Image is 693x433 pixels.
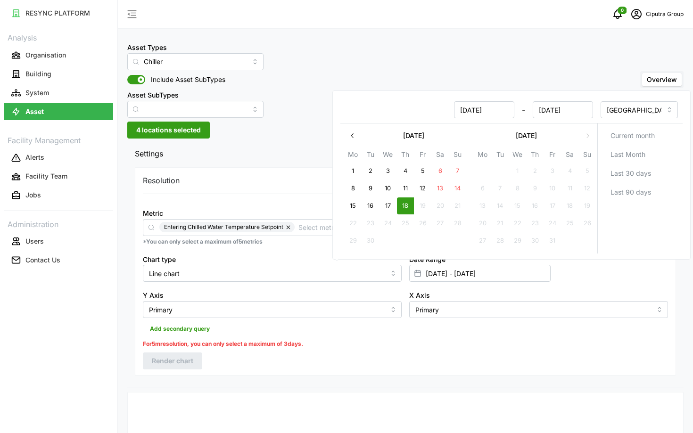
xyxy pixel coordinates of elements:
[25,172,67,181] p: Facility Team
[474,149,491,163] th: Mo
[561,215,578,232] button: 25 October 2025
[143,265,402,282] input: Select chart type
[492,215,509,232] button: 21 October 2025
[127,90,179,100] label: Asset SubTypes
[414,180,431,197] button: 12 September 2025
[143,290,164,301] label: Y Axis
[526,149,544,163] th: Th
[25,50,66,60] p: Organisation
[345,180,362,197] button: 8 September 2025
[4,233,113,250] button: Users
[4,84,113,101] button: System
[449,149,466,163] th: Su
[544,197,561,214] button: 17 October 2025
[4,186,113,205] a: Jobs
[527,197,544,214] button: 16 October 2025
[152,353,193,369] span: Render chart
[396,149,414,163] th: Th
[544,149,561,163] th: Fr
[610,184,651,200] span: Last 90 days
[579,215,596,232] button: 26 October 2025
[432,180,449,197] button: 13 September 2025
[4,149,113,166] button: Alerts
[449,197,466,214] button: 21 September 2025
[449,180,466,197] button: 14 September 2025
[143,340,303,349] p: For 5m resolution, you can only select a maximum of 3 days.
[397,180,414,197] button: 11 September 2025
[25,107,44,116] p: Asset
[610,128,655,144] span: Current month
[509,180,526,197] button: 8 October 2025
[627,5,646,24] button: schedule
[578,149,596,163] th: Su
[409,265,551,282] input: Select date range
[345,101,593,118] div: -
[4,47,113,64] button: Organisation
[362,180,379,197] button: 9 September 2025
[379,163,396,180] button: 3 September 2025
[647,75,677,83] span: Overview
[332,90,691,260] div: Select date range
[608,5,627,24] button: notifications
[379,197,396,214] button: 17 September 2025
[25,8,90,18] p: RESYNC PLATFORM
[561,180,578,197] button: 11 October 2025
[646,10,684,19] p: Ciputra Group
[602,165,679,182] button: Last 30 days
[379,215,396,232] button: 24 September 2025
[509,197,526,214] button: 15 October 2025
[4,4,113,23] a: RESYNC PLATFORM
[25,153,44,162] p: Alerts
[610,147,645,163] span: Last Month
[4,167,113,186] a: Facility Team
[449,163,466,180] button: 7 September 2025
[602,127,679,144] button: Current month
[127,142,684,165] button: Settings
[4,217,113,230] p: Administration
[397,163,414,180] button: 4 September 2025
[345,215,362,232] button: 22 September 2025
[491,149,509,163] th: Tu
[432,163,449,180] button: 6 September 2025
[143,208,163,219] label: Metric
[414,163,431,180] button: 5 September 2025
[414,215,431,232] button: 26 September 2025
[579,180,596,197] button: 12 October 2025
[4,232,113,251] a: Users
[135,142,669,165] span: Settings
[4,30,113,44] p: Analysis
[4,133,113,147] p: Facility Management
[474,127,579,144] button: [DATE]
[610,165,651,181] span: Last 30 days
[492,180,509,197] button: 7 October 2025
[431,149,449,163] th: Sa
[25,255,60,265] p: Contact Us
[362,197,379,214] button: 16 September 2025
[4,148,113,167] a: Alerts
[544,163,561,180] button: 3 October 2025
[361,127,466,144] button: [DATE]
[544,180,561,197] button: 10 October 2025
[25,237,44,246] p: Users
[127,122,210,139] button: 4 locations selected
[143,322,217,336] button: Add secondary query
[362,215,379,232] button: 23 September 2025
[509,232,526,249] button: 29 October 2025
[474,180,491,197] button: 6 October 2025
[414,149,431,163] th: Fr
[474,215,491,232] button: 20 October 2025
[4,168,113,185] button: Facility Team
[579,197,596,214] button: 19 October 2025
[362,163,379,180] button: 2 September 2025
[136,122,201,138] span: 4 locations selected
[4,252,113,269] button: Contact Us
[25,69,51,79] p: Building
[4,65,113,82] button: Building
[143,238,668,246] p: *You can only select a maximum of 5 metrics
[4,102,113,121] a: Asset
[25,88,49,98] p: System
[345,197,362,214] button: 15 September 2025
[298,222,652,232] input: Select metric
[362,149,379,163] th: Tu
[432,197,449,214] button: 20 September 2025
